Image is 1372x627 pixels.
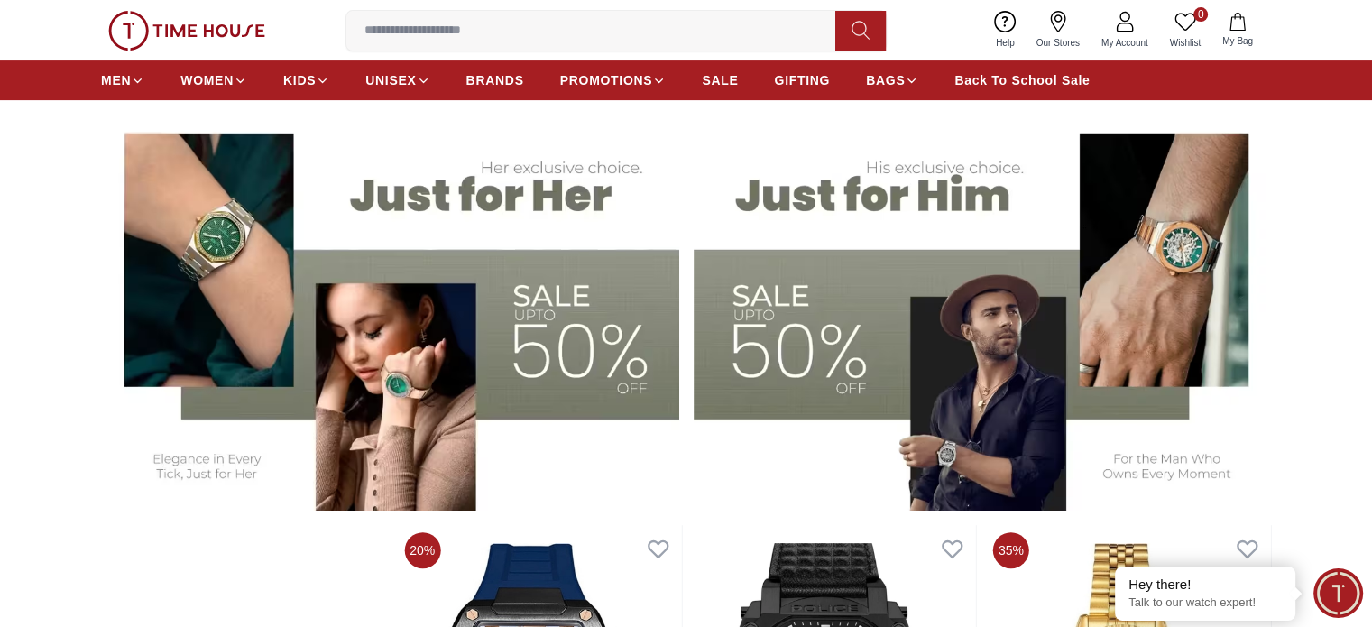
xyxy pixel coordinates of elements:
span: Wishlist [1163,36,1208,50]
span: Back To School Sale [954,71,1090,89]
a: Help [985,7,1026,53]
a: BAGS [866,64,918,97]
a: BRANDS [466,64,524,97]
p: Talk to our watch expert! [1128,595,1282,611]
div: Chat Widget [1313,568,1363,618]
a: SALE [702,64,738,97]
a: WOMEN [180,64,247,97]
a: MEN [101,64,144,97]
span: My Account [1094,36,1156,50]
span: My Bag [1215,34,1260,48]
span: SALE [702,71,738,89]
span: BRANDS [466,71,524,89]
a: PROMOTIONS [560,64,667,97]
img: Women's Watches Banner [101,109,679,512]
span: MEN [101,71,131,89]
span: Our Stores [1029,36,1087,50]
a: KIDS [283,64,329,97]
span: PROMOTIONS [560,71,653,89]
span: GIFTING [774,71,830,89]
span: 0 [1193,7,1208,22]
a: Our Stores [1026,7,1091,53]
span: 35% [993,532,1029,568]
img: ... [108,11,265,51]
span: UNISEX [365,71,416,89]
div: Hey there! [1128,576,1282,594]
a: Back To School Sale [954,64,1090,97]
button: My Bag [1211,9,1264,51]
span: KIDS [283,71,316,89]
span: Help [989,36,1022,50]
span: WOMEN [180,71,234,89]
a: 0Wishlist [1159,7,1211,53]
a: GIFTING [774,64,830,97]
img: Men's Watches Banner [694,109,1272,512]
a: UNISEX [365,64,429,97]
span: BAGS [866,71,905,89]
